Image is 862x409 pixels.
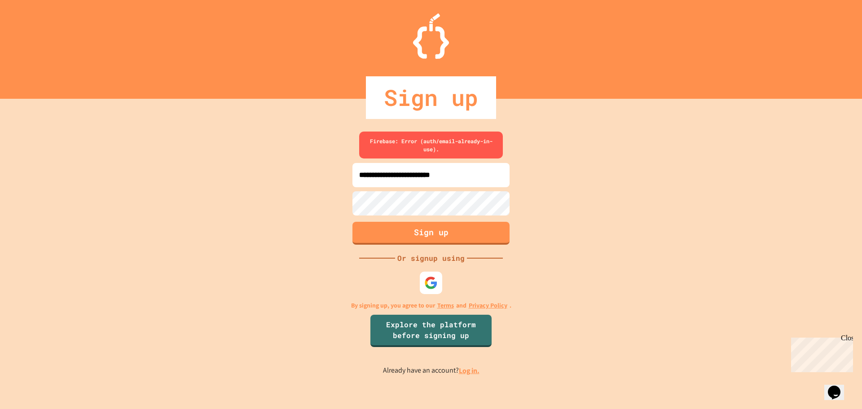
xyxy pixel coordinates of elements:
[359,132,503,158] div: Firebase: Error (auth/email-already-in-use).
[383,365,479,376] p: Already have an account?
[424,276,438,290] img: google-icon.svg
[352,222,510,245] button: Sign up
[469,301,507,310] a: Privacy Policy
[787,334,853,372] iframe: chat widget
[824,373,853,400] iframe: chat widget
[4,4,62,57] div: Chat with us now!Close
[437,301,454,310] a: Terms
[351,301,511,310] p: By signing up, you agree to our and .
[370,315,492,347] a: Explore the platform before signing up
[366,76,496,119] div: Sign up
[413,13,449,59] img: Logo.svg
[395,253,467,264] div: Or signup using
[459,366,479,375] a: Log in.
